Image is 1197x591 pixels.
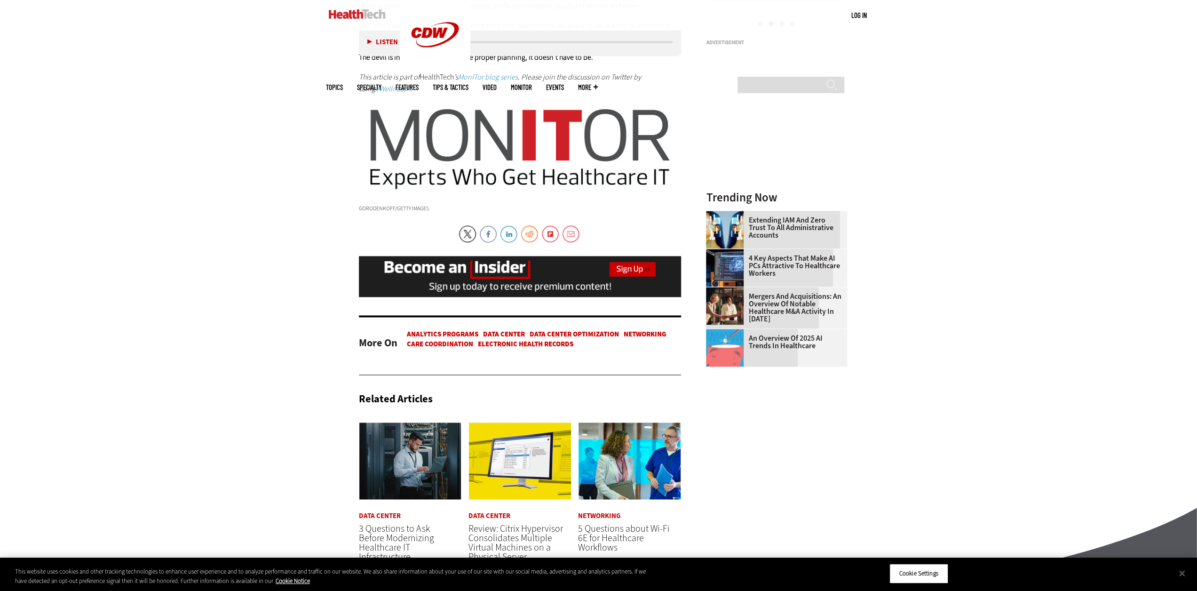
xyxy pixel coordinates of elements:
button: Close [1172,563,1192,583]
a: Events [546,84,564,91]
a: MonITor [511,84,532,91]
a: Data Center [483,329,525,339]
a: More information about your privacy [276,577,310,585]
img: business leaders shake hands in conference room [706,287,744,325]
a: Tips & Tactics [433,84,468,91]
a: Features [396,84,419,91]
a: 4 Key Aspects That Make AI PCs Attractive to Healthcare Workers [706,255,841,277]
img: networking concept [578,422,681,500]
span: More [578,84,598,91]
div: This website uses cookies and other tracking technologies to enhance user experience and to analy... [15,567,658,585]
span: Specialty [357,84,381,91]
a: CDW [400,62,470,72]
img: abstract image of woman with pixelated face [706,211,744,248]
a: Data Center [359,512,401,519]
a: Analytics Programs [407,329,478,339]
h3: Related Articles [359,394,433,404]
span: Topics [326,84,343,91]
a: abstract image of woman with pixelated face [706,211,748,218]
img: man on laptop in server room [359,422,462,500]
a: illustration of computer chip being put inside head with waves [706,329,748,336]
a: 5 Questions about Wi-Fi 6E for Healthcare Workflows [578,522,670,553]
a: Networking [578,512,621,519]
a: Networking [624,329,666,339]
a: Video [483,84,497,91]
a: Mergers and Acquisitions: An Overview of Notable Healthcare M&A Activity in [DATE] [706,293,841,323]
img: Desktop monitor with brain AI concept [706,249,744,287]
a: Data Center [468,512,510,519]
button: Cookie Settings [889,564,948,583]
a: Electronic Health Records [478,339,573,349]
a: Log in [851,11,867,19]
img: Citrix Hypervisor [468,422,571,500]
a: Desktop monitor with brain AI concept [706,249,748,256]
a: Review: Citrix Hypervisor Consolidates Multiple Virtual Machines on a Physical Server [468,522,563,563]
a: Care Coordination [407,339,473,349]
a: Extending IAM and Zero Trust to All Administrative Accounts [706,216,841,239]
a: Data Center Optimization [530,329,619,339]
div: User menu [851,10,867,20]
a: An Overview of 2025 AI Trends in Healthcare [706,335,841,350]
div: gorodenkoff/Getty Images [359,206,682,211]
iframe: advertisement [706,49,847,167]
img: MonITor_logo_sized.jpg [359,103,682,195]
a: business leaders shake hands in conference room [706,287,748,295]
h3: Trending Now [706,192,847,203]
img: illustration of computer chip being put inside head with waves [706,329,744,367]
img: Home [329,9,386,19]
a: 3 Questions to Ask Before Modernizing Healthcare IT Infrastructure [359,522,434,563]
